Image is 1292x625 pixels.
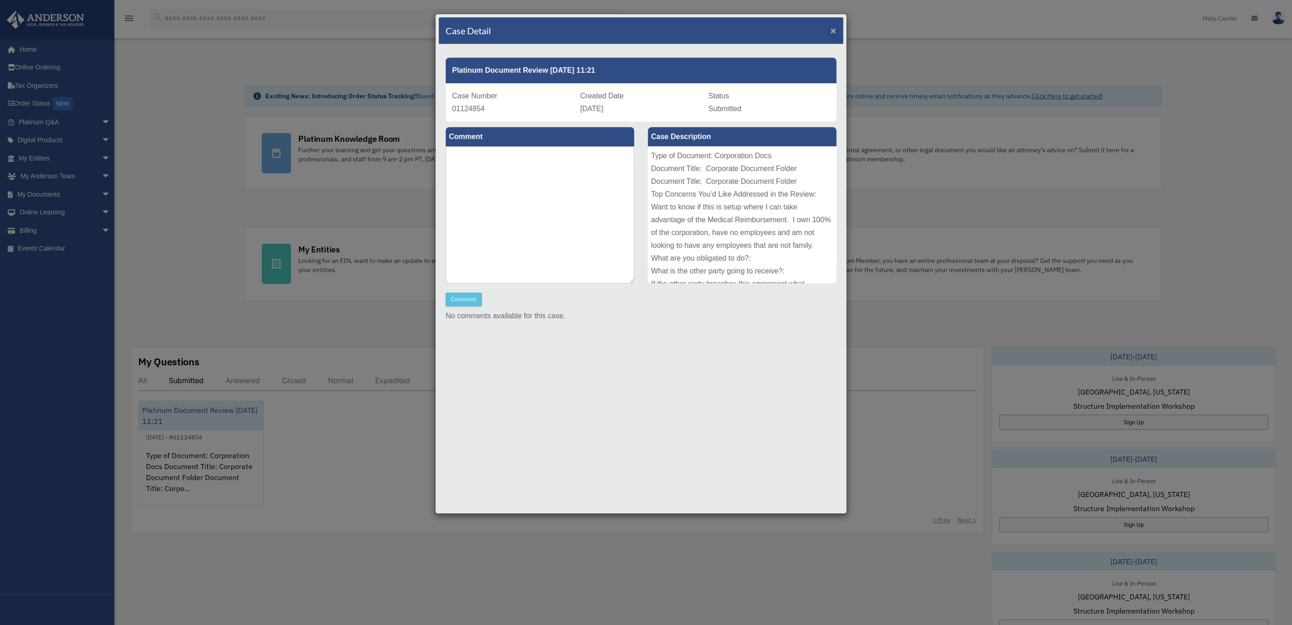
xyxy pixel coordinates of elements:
[580,105,603,112] span: [DATE]
[446,127,634,146] label: Comment
[830,25,836,36] span: ×
[446,24,491,37] h4: Case Detail
[648,146,836,283] div: Type of Document: Corporation Docs Document Title: Corporate Document Folder Document Title: Corp...
[580,92,624,100] span: Created Date
[708,92,729,100] span: Status
[452,92,497,100] span: Case Number
[648,127,836,146] label: Case Description
[830,26,836,35] button: Close
[446,293,482,306] button: Comment
[708,105,741,112] span: Submitted
[446,58,836,83] div: Platinum Document Review [DATE] 11:21
[452,105,485,112] span: 01124854
[446,310,836,322] p: No comments available for this case.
